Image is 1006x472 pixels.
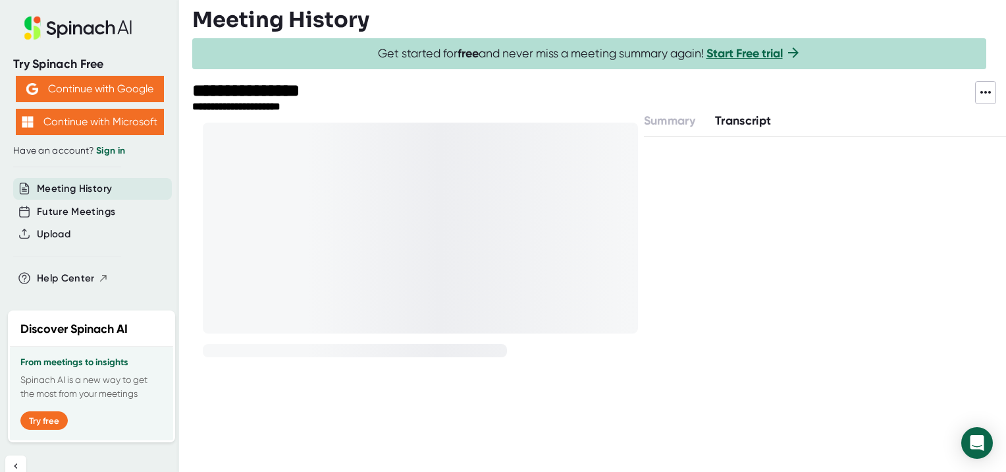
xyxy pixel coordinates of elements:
h3: From meetings to insights [20,357,163,368]
div: Try Spinach Free [13,57,166,72]
button: Try free [20,411,68,430]
span: Get started for and never miss a meeting summary again! [378,46,801,61]
h2: Discover Spinach AI [20,320,128,338]
button: Continue with Microsoft [16,109,164,135]
img: Aehbyd4JwY73AAAAAElFTkSuQmCC [26,83,38,95]
span: Transcript [715,113,772,128]
div: Have an account? [13,145,166,157]
b: free [458,46,479,61]
button: Help Center [37,271,109,286]
button: Transcript [715,112,772,130]
button: Meeting History [37,181,112,196]
h3: Meeting History [192,7,369,32]
button: Upload [37,227,70,242]
button: Continue with Google [16,76,164,102]
button: Future Meetings [37,204,115,220]
div: Open Intercom Messenger [961,427,993,459]
span: Help Center [37,271,95,286]
p: Spinach AI is a new way to get the most from your meetings [20,373,163,401]
button: Summary [644,112,695,130]
a: Sign in [96,145,125,156]
span: Summary [644,113,695,128]
a: Start Free trial [706,46,783,61]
